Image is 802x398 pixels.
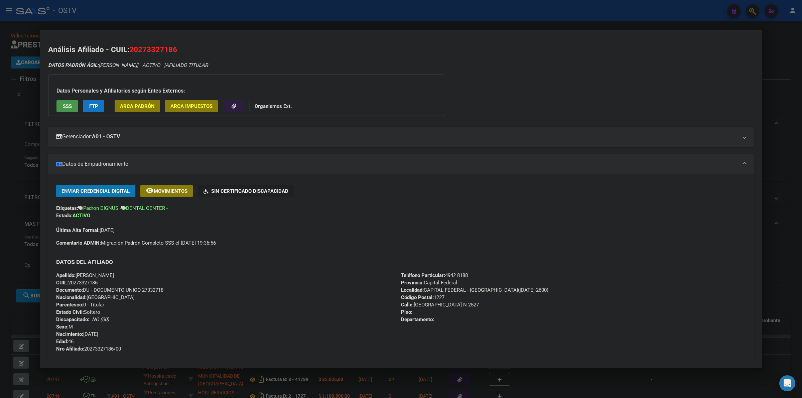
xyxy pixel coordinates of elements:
span: 20273327186/00 [56,346,121,352]
span: FTP [89,103,98,109]
i: | ACTIVO | [48,62,208,68]
strong: DATOS PADRÓN ÁGIL: [48,62,99,68]
span: Padron DIGNUS - [83,205,121,211]
mat-expansion-panel-header: Datos de Empadronamiento [48,154,754,174]
span: Capital Federal [401,280,457,286]
span: [GEOGRAPHIC_DATA] [56,294,135,300]
button: Movimientos [140,185,193,197]
span: ARCA Impuestos [170,103,213,109]
strong: Parentesco: [56,302,83,308]
mat-expansion-panel-header: Gerenciador:A01 - OSTV [48,127,754,147]
strong: Piso: [401,309,412,315]
strong: Teléfono Particular: [401,272,445,278]
strong: Departamento: [401,316,434,322]
span: ARCA Padrón [120,103,155,109]
span: Migración Padrón Completo SSS el [DATE] 19:36:56 [56,239,216,247]
span: 4942 8188 [401,272,468,278]
button: ARCA Padrón [115,100,160,112]
span: [DATE] [56,331,98,337]
strong: Nacimiento: [56,331,83,337]
strong: Etiquetas: [56,205,78,211]
span: AFILIADO TITULAR [165,62,208,68]
strong: Discapacitado: [56,316,89,322]
strong: A01 - OSTV [92,133,120,141]
h3: Datos Personales y Afiliatorios según Entes Externos: [56,87,436,95]
span: 1227 [401,294,444,300]
span: [DATE] [56,227,115,233]
strong: Localidad: [401,287,424,293]
strong: Provincia: [401,280,424,286]
strong: Última Alta Formal: [56,227,100,233]
span: Soltero [56,309,100,315]
h3: DATOS DEL AFILIADO [56,258,746,266]
strong: Edad: [56,339,68,345]
span: DU - DOCUMENTO UNICO 27332718 [56,287,163,293]
button: Organismos Ext. [249,100,297,112]
h2: Análisis Afiliado - CUIL: [48,44,754,55]
i: NO (00) [92,316,109,322]
strong: Apellido: [56,272,76,278]
strong: Nacionalidad: [56,294,87,300]
strong: Código Postal: [401,294,434,300]
span: 20273327186 [56,280,98,286]
span: SSS [63,103,72,109]
button: Sin Certificado Discapacidad [198,185,294,197]
div: Open Intercom Messenger [779,375,795,391]
button: ARCA Impuestos [165,100,218,112]
strong: Sexo: [56,324,69,330]
span: 46 [56,339,74,345]
span: CAPITAL FEDERAL - [GEOGRAPHIC_DATA]([DATE]-2600) [401,287,548,293]
strong: Calle: [401,302,414,308]
mat-panel-title: Gerenciador: [56,133,738,141]
strong: Documento: [56,287,83,293]
mat-icon: remove_red_eye [146,186,154,194]
span: 20273327186 [129,45,177,54]
strong: ACTIVO [73,213,90,219]
span: Enviar Credencial Digital [61,188,130,194]
span: Sin Certificado Discapacidad [211,188,288,194]
strong: Nro Afiliado: [56,346,84,352]
mat-panel-title: Datos de Empadronamiento [56,160,738,168]
button: SSS [56,100,78,112]
strong: Estado Civil: [56,309,84,315]
strong: Organismos Ext. [255,103,292,109]
span: 0 - Titular [56,302,104,308]
strong: Estado: [56,213,73,219]
strong: CUIL: [56,280,68,286]
span: [PERSON_NAME] [56,272,114,278]
span: [PERSON_NAME] [48,62,137,68]
button: FTP [83,100,104,112]
span: DENTAL CENTER - [126,205,168,211]
strong: Comentario ADMIN: [56,240,101,246]
span: [GEOGRAPHIC_DATA] N 2527 [401,302,479,308]
span: Movimientos [154,188,187,194]
button: Enviar Credencial Digital [56,185,135,197]
span: M [56,324,73,330]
